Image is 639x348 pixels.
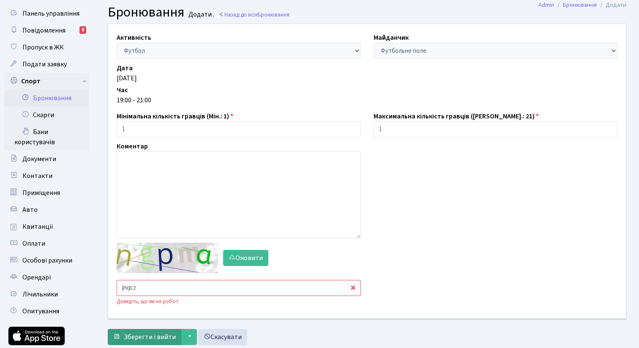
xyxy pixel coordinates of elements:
span: Орендарі [22,273,51,282]
span: Панель управління [22,9,79,18]
img: default [117,243,218,273]
a: Скарги [4,107,89,123]
a: Квитанції [4,218,89,235]
label: Дата [117,63,133,73]
a: Бани користувачів [4,123,89,151]
a: Документи [4,151,89,167]
span: Бронювання [257,11,289,19]
a: Admin [538,0,554,9]
div: 19:00 - 21:00 [117,95,617,105]
small: Додати . [187,11,214,19]
label: Майданчик [374,33,409,43]
div: 8 [79,26,86,34]
span: Бронювання [108,3,184,22]
a: Панель управління [4,5,89,22]
label: Активність [117,33,151,43]
a: Опитування [4,303,89,320]
a: Скасувати [198,329,247,345]
label: Максимальна кількість гравців ([PERSON_NAME].: 21) [374,111,539,121]
span: Квитанції [22,222,53,231]
a: Спорт [4,73,89,90]
a: Назад до всіхБронювання [218,11,289,19]
li: Додати [597,0,626,10]
span: Документи [22,154,56,164]
input: Введіть текст із зображення [117,280,361,296]
a: Пропуск в ЖК [4,39,89,56]
a: Лічильники [4,286,89,303]
label: Час [117,85,128,95]
span: Пропуск в ЖК [22,43,64,52]
a: Особові рахунки [4,252,89,269]
a: Оплати [4,235,89,252]
span: Зберегти і вийти [124,332,176,342]
span: Подати заявку [22,60,67,69]
span: Особові рахунки [22,256,72,265]
button: Зберегти і вийти [108,329,181,345]
div: [DATE] [117,73,617,83]
button: Оновити [223,250,268,266]
a: Контакти [4,167,89,184]
div: Доведіть, що ви не робот [117,298,361,306]
span: Контакти [22,171,52,181]
span: Повідомлення [22,26,66,35]
a: Повідомлення8 [4,22,89,39]
a: Бронювання [563,0,597,9]
a: Подати заявку [4,56,89,73]
span: Приміщення [22,188,60,197]
span: Лічильники [22,290,58,299]
a: Авто [4,201,89,218]
a: Бронювання [4,90,89,107]
span: Опитування [22,307,59,316]
a: Орендарі [4,269,89,286]
span: Оплати [22,239,45,248]
a: Приміщення [4,184,89,201]
label: Коментар [117,141,148,151]
span: Авто [22,205,38,214]
label: Мінімальна кількість гравців (Мін.: 1) [117,111,233,121]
